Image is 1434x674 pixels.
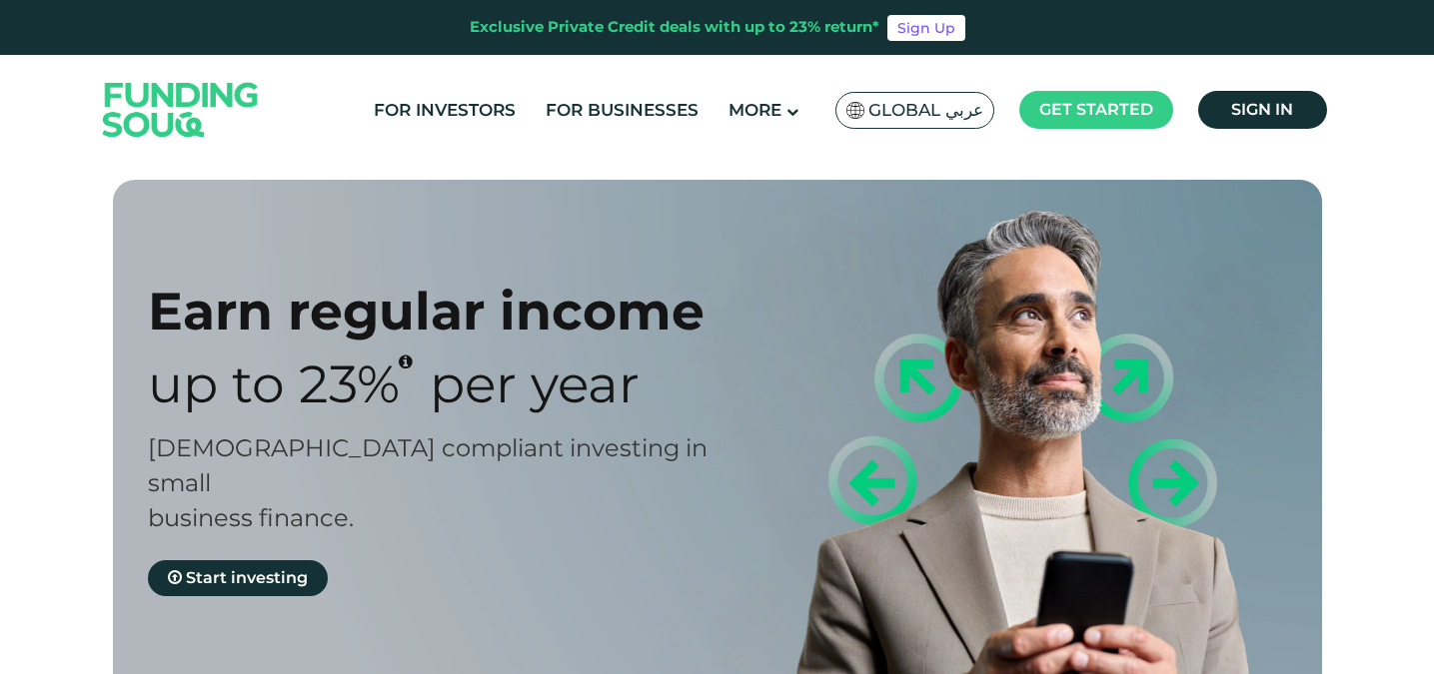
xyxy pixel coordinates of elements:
img: Logo [83,59,279,160]
img: SA Flag [846,102,864,119]
a: Sign Up [887,15,965,41]
span: [DEMOGRAPHIC_DATA] compliant investing in small business finance. [148,433,708,532]
a: For Investors [369,94,521,127]
span: Up to 23% [148,352,400,415]
span: Global عربي [868,99,983,122]
a: Start investing [148,560,328,596]
span: More [728,100,781,120]
span: Start investing [186,568,308,587]
i: 23% IRR (expected) ~ 15% Net yield (expected) [399,353,413,369]
span: Per Year [430,352,640,415]
div: Earn regular income [148,280,752,342]
a: Sign in [1198,91,1327,129]
a: For Businesses [541,94,704,127]
span: Sign in [1231,100,1293,119]
div: Exclusive Private Credit deals with up to 23% return* [470,16,879,39]
span: Get started [1039,100,1153,119]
